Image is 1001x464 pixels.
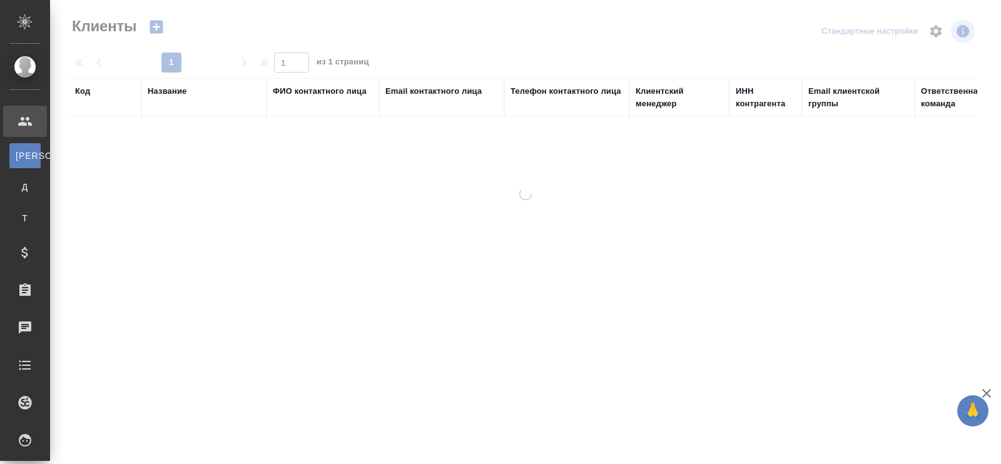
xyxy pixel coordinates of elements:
div: Телефон контактного лица [511,85,621,98]
div: Код [75,85,90,98]
div: Клиентский менеджер [636,85,723,110]
button: 🙏 [957,395,988,426]
div: ИНН контрагента [736,85,796,110]
a: [PERSON_NAME] [9,143,41,168]
a: Т [9,206,41,231]
div: Название [148,85,186,98]
a: Д [9,174,41,199]
span: Д [16,181,34,193]
div: Email контактного лица [385,85,482,98]
span: 🙏 [962,398,983,424]
div: Email клиентской группы [808,85,908,110]
div: ФИО контактного лица [273,85,367,98]
span: [PERSON_NAME] [16,149,34,162]
span: Т [16,212,34,224]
